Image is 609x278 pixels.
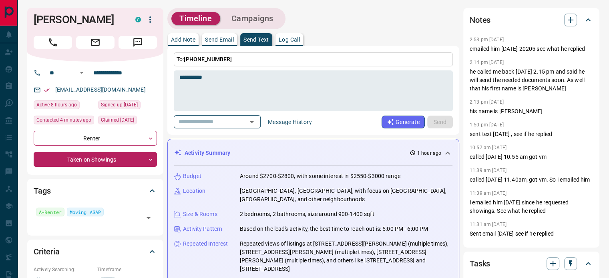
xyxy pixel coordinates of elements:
p: called [DATE] 10.55 am got vm [470,153,593,161]
p: Size & Rooms [183,210,217,218]
span: Call [34,36,72,49]
p: 1:50 pm [DATE] [470,122,504,128]
p: he called me back [DATE] 2.15 pm and said he will send the needed documents soon. As well that hi... [470,68,593,93]
p: Activity Summary [185,149,230,157]
span: A-Renter [39,208,62,216]
p: To: [174,52,453,66]
p: Add Note [171,37,195,42]
div: Wed Aug 20 2025 [98,100,157,112]
p: Based on the lead's activity, the best time to reach out is: 5:00 PM - 6:00 PM [240,225,428,233]
button: Open [77,68,86,78]
p: 11:31 am [DATE] [470,222,506,227]
div: Tasks [470,254,593,273]
p: i emailed him [DATE] since he requested showings. See what he replied [470,198,593,215]
span: [PHONE_NUMBER] [184,56,232,62]
div: Wed Aug 20 2025 [98,116,157,127]
button: Timeline [171,12,220,25]
button: Generate [382,116,425,128]
p: Send Email [205,37,234,42]
span: Moving ASAP [70,208,101,216]
div: Tags [34,181,157,200]
p: Send Text [243,37,269,42]
p: Budget [183,172,201,180]
div: Fri Sep 12 2025 [34,100,94,112]
p: Sent email [DATE] see if he replied [470,230,593,238]
div: Renter [34,131,157,146]
div: condos.ca [135,17,141,22]
p: his name is [PERSON_NAME] [470,107,593,116]
button: Open [143,212,154,224]
button: Campaigns [223,12,281,25]
p: 2:53 pm [DATE] [470,37,504,42]
p: 1 hour ago [417,150,441,157]
span: Active 8 hours ago [36,101,77,109]
p: Location [183,187,205,195]
span: Contacted 4 minutes ago [36,116,91,124]
p: 2:14 pm [DATE] [470,60,504,65]
p: Around $2700-$2800, with some interest in $2550-$3000 range [240,172,400,180]
h2: Notes [470,14,490,26]
a: [EMAIL_ADDRESS][DOMAIN_NAME] [55,86,146,93]
p: [GEOGRAPHIC_DATA], [GEOGRAPHIC_DATA], with focus on [GEOGRAPHIC_DATA], [GEOGRAPHIC_DATA], and oth... [240,187,452,204]
h2: Tags [34,184,50,197]
p: sent text [DATE] , see if he replied [470,130,593,138]
p: 10:57 am [DATE] [470,145,506,150]
div: Fri Sep 12 2025 [34,116,94,127]
div: Notes [470,10,593,30]
span: Email [76,36,115,49]
p: called [DATE] 11.40am, got vm. So i emailed him [470,176,593,184]
p: Actively Searching: [34,266,93,273]
svg: Email Verified [44,87,50,93]
p: 2:13 pm [DATE] [470,99,504,105]
h2: Criteria [34,245,60,258]
p: 11:39 am [DATE] [470,168,506,173]
p: Timeframe: [97,266,157,273]
p: Repeated views of listings at [STREET_ADDRESS][PERSON_NAME] (multiple times), [STREET_ADDRESS][PE... [240,240,452,273]
button: Message History [263,116,317,128]
p: emailed him [DATE] 20205 see what he replied [470,45,593,53]
button: Open [246,116,257,128]
p: Activity Pattern [183,225,222,233]
span: Claimed [DATE] [101,116,134,124]
h2: Tasks [470,257,490,270]
div: Taken on Showings [34,152,157,167]
div: Criteria [34,242,157,261]
p: 2 bedrooms, 2 bathrooms, size around 900-1400 sqft [240,210,374,218]
h1: [PERSON_NAME] [34,13,123,26]
p: 11:39 am [DATE] [470,190,506,196]
p: Repeated Interest [183,240,228,248]
div: Activity Summary1 hour ago [174,146,452,160]
span: Signed up [DATE] [101,101,138,109]
p: Log Call [279,37,300,42]
span: Message [119,36,157,49]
